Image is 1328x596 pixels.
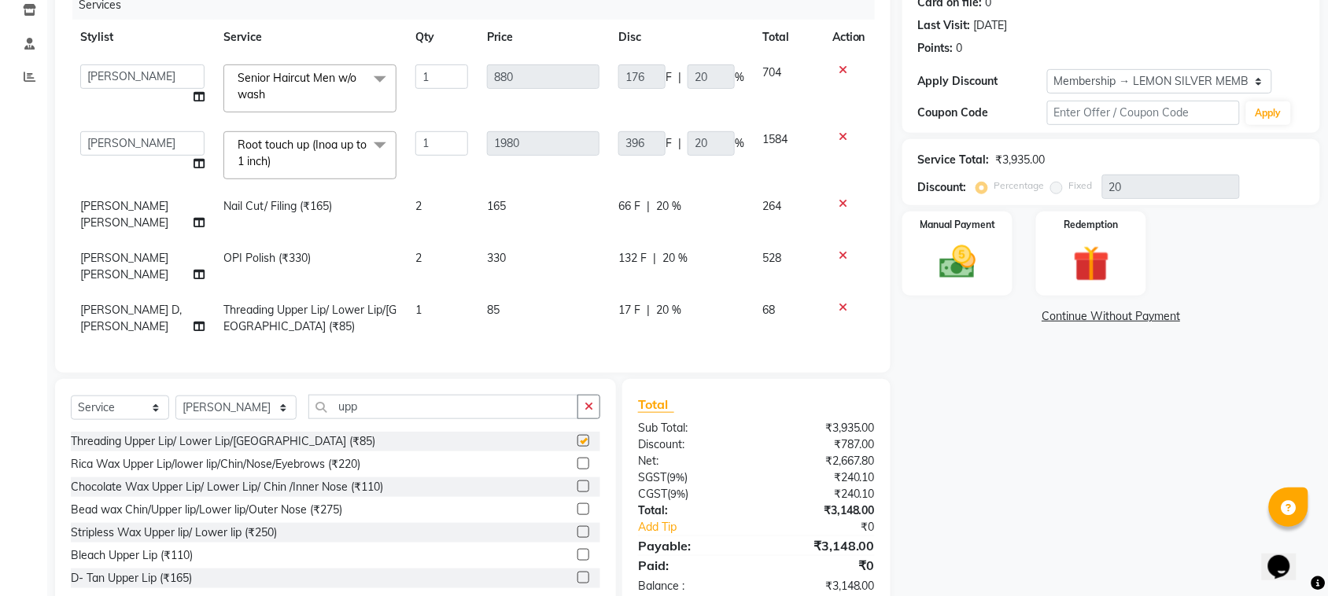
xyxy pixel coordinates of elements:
div: ₹0 [756,556,887,575]
div: ₹240.10 [756,486,887,502]
div: ₹2,667.80 [756,453,887,469]
span: 20 % [656,198,681,215]
div: 0 [957,40,963,57]
span: [PERSON_NAME] [PERSON_NAME] [80,199,168,230]
span: 17 F [618,302,640,318]
div: Total: [626,502,757,519]
span: % [735,69,744,86]
input: Search or Scan [308,395,578,419]
div: Sub Total: [626,420,757,436]
span: [PERSON_NAME] D,[PERSON_NAME] [80,303,182,333]
span: 85 [487,303,500,317]
span: 2 [415,199,422,213]
div: Last Visit: [918,17,971,34]
div: ₹3,148.00 [756,578,887,594]
th: Total [754,20,823,55]
span: Threading Upper Lip/ Lower Lip/[GEOGRAPHIC_DATA] (₹85) [223,303,397,333]
div: Discount: [626,436,757,453]
span: | [678,135,681,152]
span: 528 [763,251,782,265]
div: Bead wax Chin/Upper lip/Lower lip/Outer Nose (₹275) [71,502,342,518]
div: Threading Upper Lip/ Lower Lip/[GEOGRAPHIC_DATA] (₹85) [71,433,375,450]
span: 66 F [618,198,640,215]
th: Qty [406,20,478,55]
div: Apply Discount [918,73,1047,90]
label: Manual Payment [920,218,995,232]
span: 9% [670,487,685,500]
label: Percentage [994,178,1045,193]
div: ₹0 [778,519,887,535]
div: ₹3,935.00 [996,152,1046,168]
div: Payable: [626,536,757,555]
span: | [653,250,656,267]
div: [DATE] [974,17,1008,34]
span: 20 % [662,250,688,267]
span: [PERSON_NAME] [PERSON_NAME] [80,251,168,281]
button: Apply [1246,101,1291,125]
span: 1584 [763,132,788,146]
a: Continue Without Payment [906,308,1317,325]
div: ₹240.10 [756,469,887,486]
span: 20 % [656,302,681,318]
label: Fixed [1069,178,1093,193]
div: Paid: [626,556,757,575]
span: F [666,135,672,152]
div: Coupon Code [918,105,1047,121]
span: 2 [415,251,422,265]
span: | [647,198,650,215]
div: ₹3,935.00 [756,420,887,436]
span: SGST [638,470,666,484]
img: _cash.svg [928,241,987,283]
th: Disc [609,20,754,55]
span: 68 [763,303,776,317]
div: Service Total: [918,152,990,168]
span: | [647,302,650,318]
span: 1 [415,303,422,317]
a: Add Tip [626,519,778,535]
iframe: chat widget [1262,533,1312,580]
span: OPI Polish (₹330) [223,251,311,265]
div: Rica Wax Upper Lip/lower lip/Chin/Nose/Eyebrows (₹220) [71,456,360,473]
span: 704 [763,65,782,79]
th: Service [214,20,406,55]
th: Stylist [71,20,214,55]
span: 165 [487,199,506,213]
span: CGST [638,487,667,501]
th: Action [823,20,875,55]
input: Enter Offer / Coupon Code [1047,101,1240,125]
span: Senior Haircut Men w/o wash [238,71,356,101]
span: | [678,69,681,86]
div: ( ) [626,469,757,486]
div: Discount: [918,179,967,196]
div: Bleach Upper Lip (₹110) [71,547,193,564]
span: F [666,69,672,86]
div: D- Tan Upper Lip (₹165) [71,570,192,587]
span: 9% [670,471,684,484]
span: 264 [763,199,782,213]
div: Chocolate Wax Upper Lip/ Lower Lip/ Chin /Inner Nose (₹110) [71,479,383,495]
div: Balance : [626,578,757,594]
span: % [735,135,744,152]
label: Redemption [1064,218,1119,232]
div: ( ) [626,486,757,502]
div: Net: [626,453,757,469]
a: x [265,87,272,101]
span: Root touch up (Inoa up to 1 inch) [238,138,367,168]
div: Points: [918,40,954,57]
div: ₹3,148.00 [756,502,887,519]
div: ₹787.00 [756,436,887,453]
th: Price [478,20,609,55]
span: 132 F [618,250,647,267]
div: Stripless Wax Upper lip/ Lower lip (₹250) [71,524,277,541]
div: ₹3,148.00 [756,536,887,555]
span: Total [638,396,674,413]
img: _gift.svg [1062,241,1121,286]
a: x [271,154,278,168]
span: 330 [487,251,506,265]
span: Nail Cut/ Filing (₹165) [223,199,332,213]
